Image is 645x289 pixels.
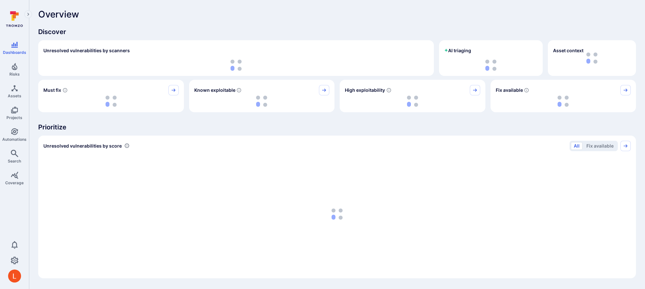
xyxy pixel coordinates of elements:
[38,123,636,132] span: Prioritize
[3,50,26,55] span: Dashboards
[231,60,242,71] img: Loading...
[524,88,529,93] svg: Vulnerabilities with fix available
[43,47,130,54] h2: Unresolved vulnerabilities by scanners
[24,10,32,18] button: Expand navigation menu
[194,95,330,107] div: loading spinner
[26,12,30,17] i: Expand navigation menu
[558,96,569,107] img: Loading...
[236,88,242,93] svg: Confirmed exploitable by KEV
[386,88,391,93] svg: EPSS score ≥ 0.7
[43,60,429,71] div: loading spinner
[571,142,583,150] button: All
[407,96,418,107] img: Loading...
[444,60,537,71] div: loading spinner
[43,155,631,273] div: loading spinner
[345,95,480,107] div: loading spinner
[9,72,20,77] span: Risks
[43,95,179,107] div: loading spinner
[256,96,267,107] img: Loading...
[8,270,21,283] img: ACg8ocL1zoaGYHINvVelaXD2wTMKGlaFbOiGNlSQVKsddkbQKplo=s96-c
[553,47,583,54] span: Asset context
[8,159,21,163] span: Search
[5,180,24,185] span: Coverage
[332,209,343,220] img: Loading...
[345,87,385,93] span: High exploitability
[43,87,61,93] span: Must fix
[38,80,184,112] div: Must fix
[189,80,335,112] div: Known exploitable
[6,115,22,120] span: Projects
[43,143,122,149] span: Unresolved vulnerabilities by score
[2,137,27,142] span: Automations
[340,80,485,112] div: High exploitability
[8,93,21,98] span: Assets
[444,47,471,54] h2: AI triaging
[106,96,117,107] img: Loading...
[496,95,631,107] div: loading spinner
[8,270,21,283] div: Lukas Šalkauskas
[38,27,636,36] span: Discover
[583,142,617,150] button: Fix available
[491,80,636,112] div: Fix available
[485,60,496,71] img: Loading...
[194,87,235,93] span: Known exploitable
[62,88,68,93] svg: Risk score >=40 , missed SLA
[496,87,523,93] span: Fix available
[38,9,79,19] span: Overview
[124,142,130,149] div: Number of vulnerabilities in status 'Open' 'Triaged' and 'In process' grouped by score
